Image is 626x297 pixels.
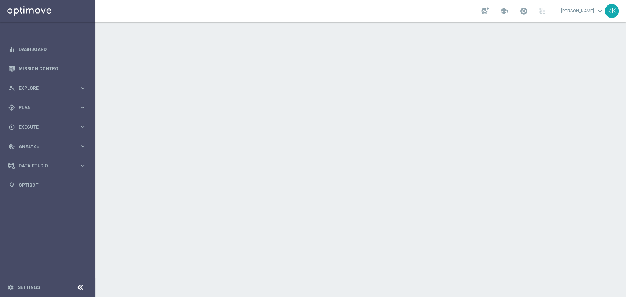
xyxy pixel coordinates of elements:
a: Mission Control [19,59,86,78]
i: keyboard_arrow_right [79,143,86,150]
i: play_circle_outline [8,124,15,130]
div: Plan [8,104,79,111]
span: keyboard_arrow_down [596,7,604,15]
button: play_circle_outline Execute keyboard_arrow_right [8,124,87,130]
i: keyboard_arrow_right [79,85,86,92]
button: Data Studio keyboard_arrow_right [8,163,87,169]
span: Execute [19,125,79,129]
button: Mission Control [8,66,87,72]
i: keyboard_arrow_right [79,162,86,169]
a: Settings [18,285,40,290]
i: equalizer [8,46,15,53]
button: track_changes Analyze keyboard_arrow_right [8,144,87,149]
i: person_search [8,85,15,92]
i: track_changes [8,143,15,150]
i: keyboard_arrow_right [79,104,86,111]
i: keyboard_arrow_right [79,123,86,130]
button: lightbulb Optibot [8,182,87,188]
div: Data Studio [8,163,79,169]
span: school [500,7,508,15]
span: Plan [19,105,79,110]
span: Explore [19,86,79,90]
button: person_search Explore keyboard_arrow_right [8,85,87,91]
a: Dashboard [19,40,86,59]
button: equalizer Dashboard [8,47,87,52]
i: settings [7,284,14,291]
span: Analyze [19,144,79,149]
i: gps_fixed [8,104,15,111]
button: gps_fixed Plan keyboard_arrow_right [8,105,87,111]
div: Analyze [8,143,79,150]
a: [PERSON_NAME]keyboard_arrow_down [560,5,605,16]
div: Dashboard [8,40,86,59]
i: lightbulb [8,182,15,189]
span: Data Studio [19,164,79,168]
div: Mission Control [8,59,86,78]
div: Explore [8,85,79,92]
div: KK [605,4,619,18]
div: Execute [8,124,79,130]
a: Optibot [19,175,86,195]
div: Optibot [8,175,86,195]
